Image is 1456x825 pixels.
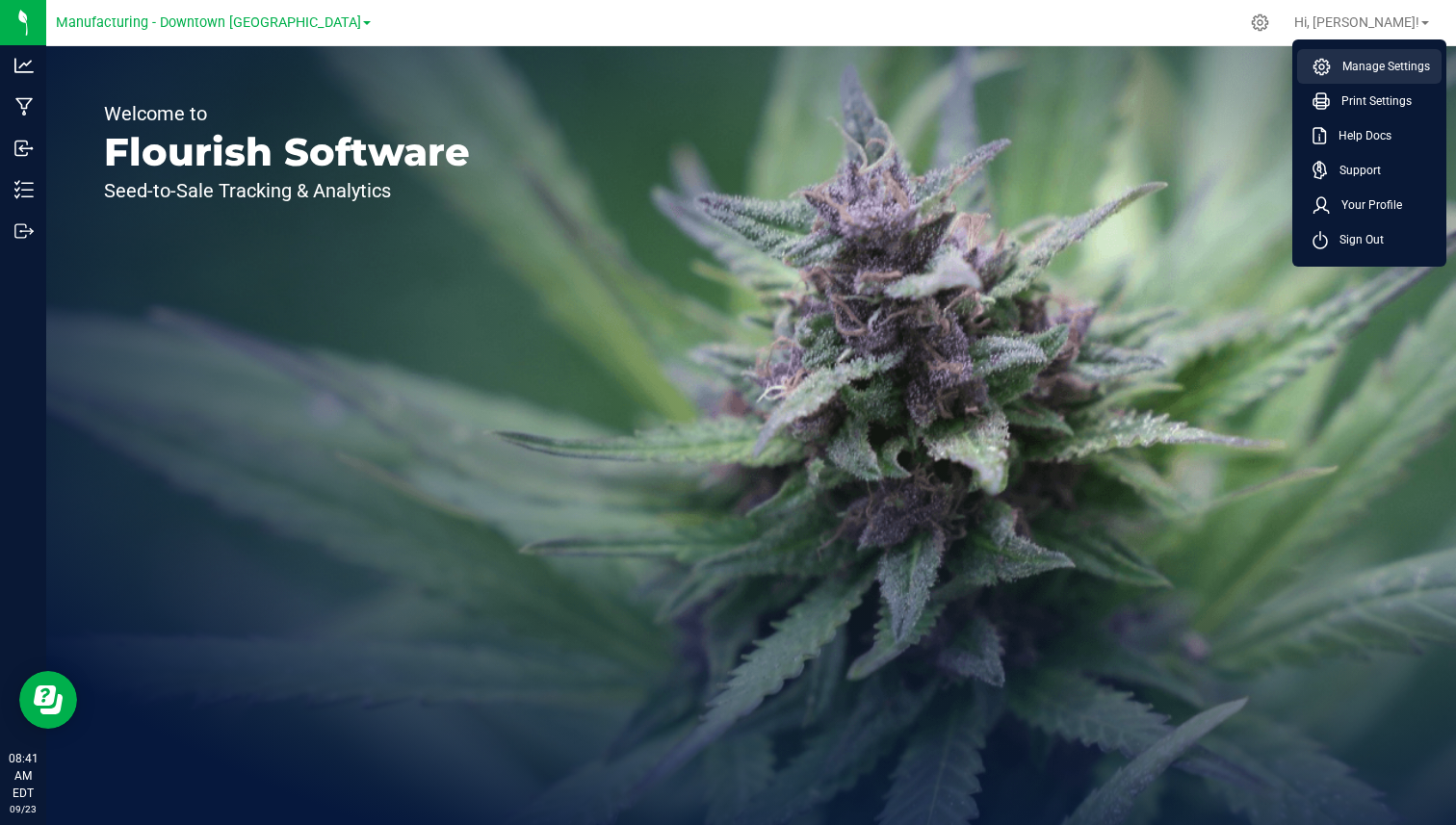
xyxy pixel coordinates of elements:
[14,221,34,241] inline-svg: Outbound
[1248,13,1272,32] div: Manage settings
[104,181,470,200] p: Seed-to-Sale Tracking & Analytics
[1294,14,1419,30] span: Hi, [PERSON_NAME]!
[14,180,34,199] inline-svg: Inventory
[9,750,38,802] p: 08:41 AM EDT
[104,104,470,123] p: Welcome to
[1313,126,1434,145] a: Help Docs
[1328,230,1384,249] span: Sign Out
[1313,161,1434,180] a: Support
[1327,126,1391,145] span: Help Docs
[19,671,77,729] iframe: Resource center
[14,139,34,158] inline-svg: Inbound
[14,97,34,116] inline-svg: Manufacturing
[14,56,34,75] inline-svg: Analytics
[1328,161,1381,180] span: Support
[9,802,38,816] p: 09/23
[56,14,361,31] span: Manufacturing - Downtown [GEOGRAPHIC_DATA]
[1297,222,1442,257] li: Sign Out
[1330,195,1402,215] span: Your Profile
[1330,91,1412,111] span: Print Settings
[1331,57,1430,76] span: Manage Settings
[104,133,470,171] p: Flourish Software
